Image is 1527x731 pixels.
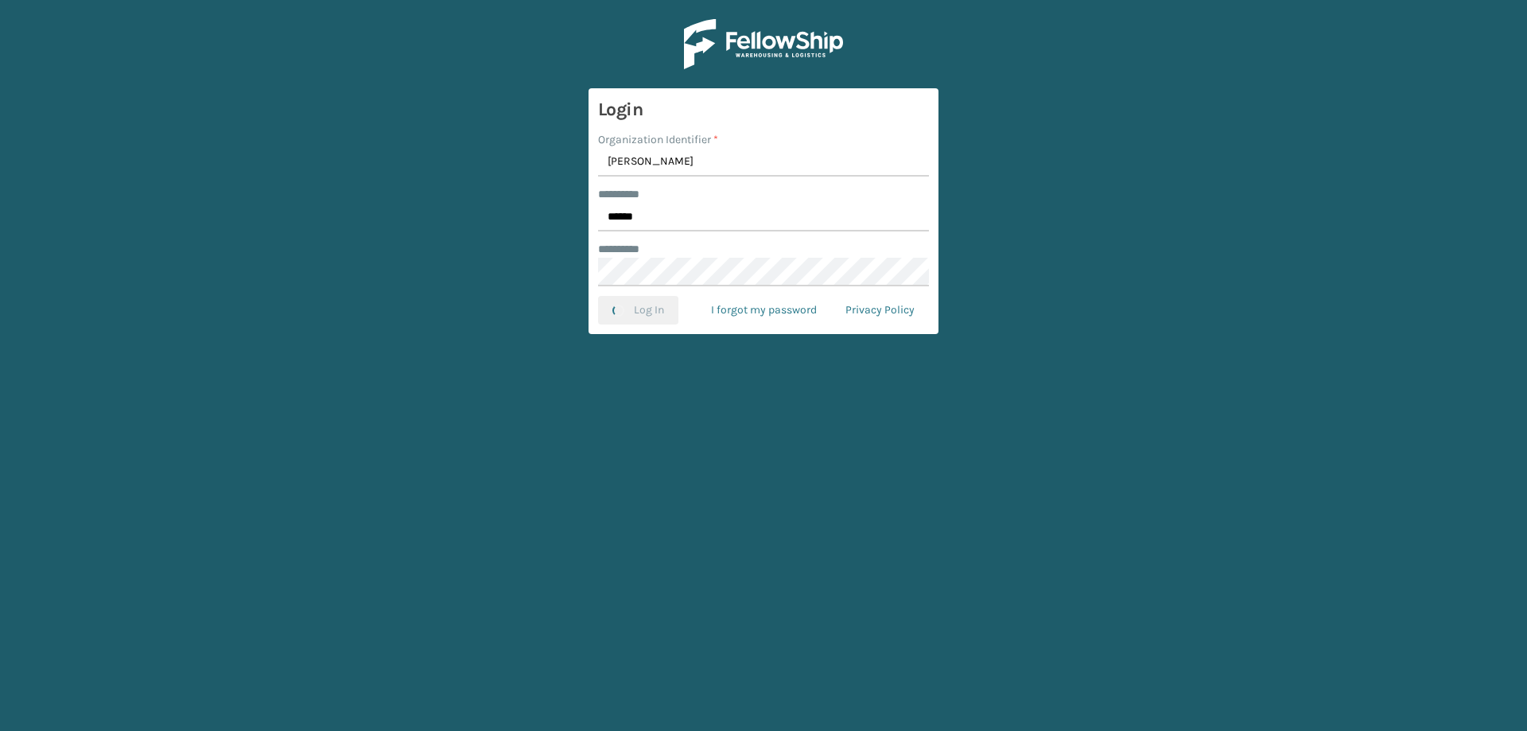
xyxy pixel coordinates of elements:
[831,296,929,325] a: Privacy Policy
[598,98,929,122] h3: Login
[684,19,843,69] img: Logo
[697,296,831,325] a: I forgot my password
[598,296,678,325] button: Log In
[598,131,718,148] label: Organization Identifier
